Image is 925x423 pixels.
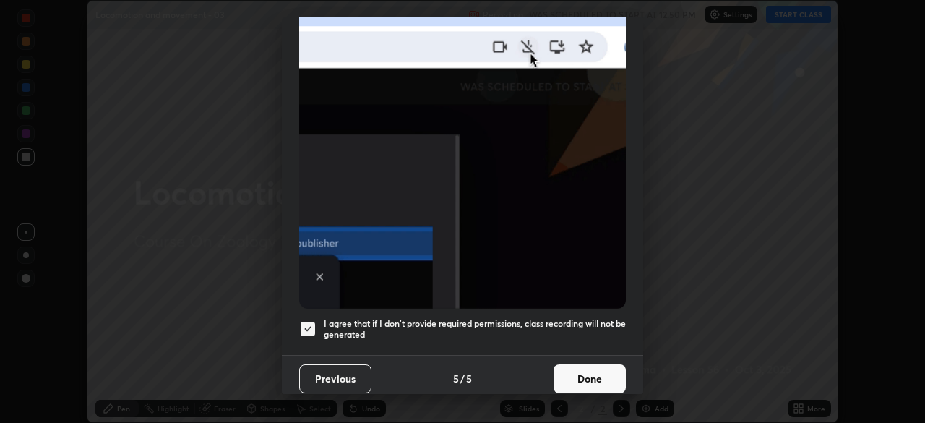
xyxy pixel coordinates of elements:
[554,364,626,393] button: Done
[299,364,371,393] button: Previous
[324,318,626,341] h5: I agree that if I don't provide required permissions, class recording will not be generated
[460,371,465,386] h4: /
[453,371,459,386] h4: 5
[466,371,472,386] h4: 5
